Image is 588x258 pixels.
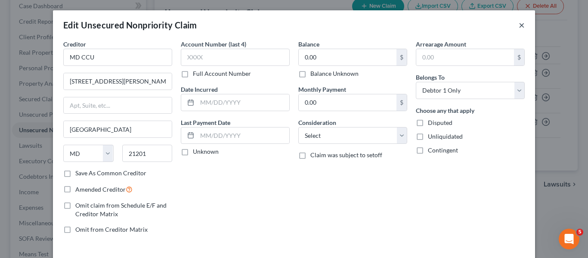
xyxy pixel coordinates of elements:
span: Unliquidated [428,133,463,140]
div: $ [514,49,524,65]
span: Creditor [63,40,86,48]
span: Omit from Creditor Matrix [75,226,148,233]
input: Enter address... [64,73,172,90]
span: Claim was subject to setoff [310,151,382,159]
iframe: Intercom live chat [559,229,579,249]
input: 0.00 [299,94,396,111]
label: Save As Common Creditor [75,169,146,177]
div: $ [396,49,407,65]
label: Balance [298,40,319,49]
span: 5 [576,229,583,236]
label: Choose any that apply [416,106,474,115]
span: Belongs To [416,74,445,81]
div: Edit Unsecured Nonpriority Claim [63,19,197,31]
input: Apt, Suite, etc... [64,97,172,114]
label: Arrearage Amount [416,40,466,49]
input: XXXX [181,49,290,66]
input: 0.00 [299,49,396,65]
label: Monthly Payment [298,85,346,94]
input: 0.00 [416,49,514,65]
label: Account Number (last 4) [181,40,246,49]
input: MM/DD/YYYY [197,127,289,144]
span: Contingent [428,146,458,154]
span: Disputed [428,119,452,126]
label: Consideration [298,118,336,127]
label: Unknown [193,147,219,156]
span: Omit claim from Schedule E/F and Creditor Matrix [75,202,167,218]
input: Enter city... [64,121,172,137]
label: Date Incurred [181,85,218,94]
div: $ [396,94,407,111]
input: Search creditor by name... [63,49,172,66]
input: MM/DD/YYYY [197,94,289,111]
span: Amended Creditor [75,186,126,193]
label: Balance Unknown [310,69,359,78]
label: Last Payment Date [181,118,230,127]
button: × [519,20,525,30]
input: Enter zip... [122,145,173,162]
label: Full Account Number [193,69,251,78]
